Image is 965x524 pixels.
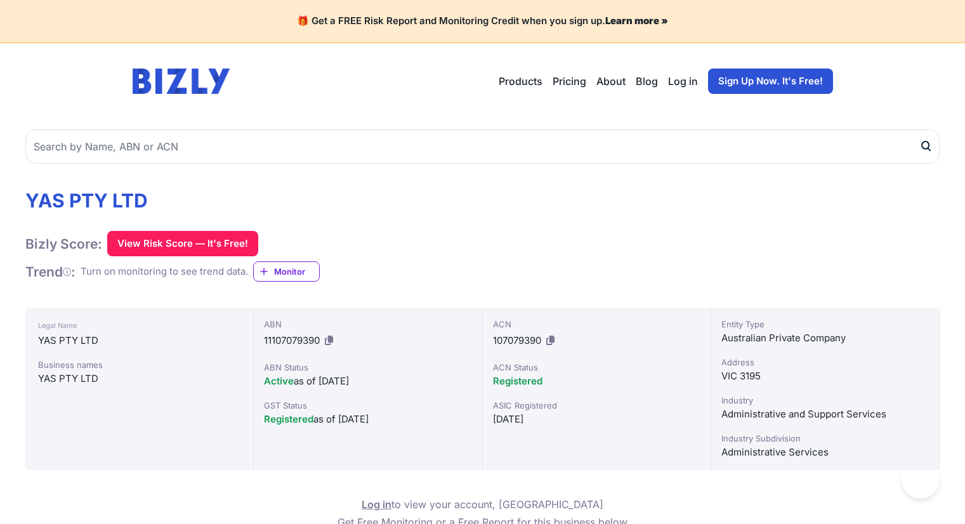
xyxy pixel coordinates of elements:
[493,412,700,427] div: [DATE]
[553,74,586,89] a: Pricing
[493,318,700,331] div: ACN
[708,69,833,94] a: Sign Up Now. It's Free!
[721,432,929,445] div: Industry Subdivision
[596,74,626,89] a: About
[264,412,471,427] div: as of [DATE]
[493,334,541,346] span: 107079390
[362,498,391,511] a: Log in
[499,74,542,89] button: Products
[81,265,248,279] div: Turn on monitoring to see trend data.
[721,445,929,460] div: Administrative Services
[264,374,471,389] div: as of [DATE]
[605,15,668,27] a: Learn more »
[721,318,929,331] div: Entity Type
[25,263,75,280] h1: Trend :
[721,407,929,422] div: Administrative and Support Services
[38,333,240,348] div: YAS PTY LTD
[721,331,929,346] div: Australian Private Company
[668,74,698,89] a: Log in
[274,265,319,278] span: Monitor
[721,356,929,369] div: Address
[493,399,700,412] div: ASIC Registered
[264,399,471,412] div: GST Status
[493,361,700,374] div: ACN Status
[264,318,471,331] div: ABN
[264,413,313,425] span: Registered
[902,461,940,499] iframe: Toggle Customer Support
[721,394,929,407] div: Industry
[493,375,542,387] span: Registered
[38,358,240,371] div: Business names
[15,15,950,27] h4: 🎁 Get a FREE Risk Report and Monitoring Credit when you sign up.
[38,318,240,333] div: Legal Name
[721,369,929,384] div: VIC 3195
[25,235,102,252] h1: Bizly Score:
[636,74,658,89] a: Blog
[264,361,471,374] div: ABN Status
[25,129,940,164] input: Search by Name, ABN or ACN
[253,261,320,282] a: Monitor
[25,189,320,212] h1: YAS PTY LTD
[264,375,294,387] span: Active
[264,334,320,346] span: 11107079390
[38,371,240,386] div: YAS PTY LTD
[107,231,258,256] button: View Risk Score — It's Free!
